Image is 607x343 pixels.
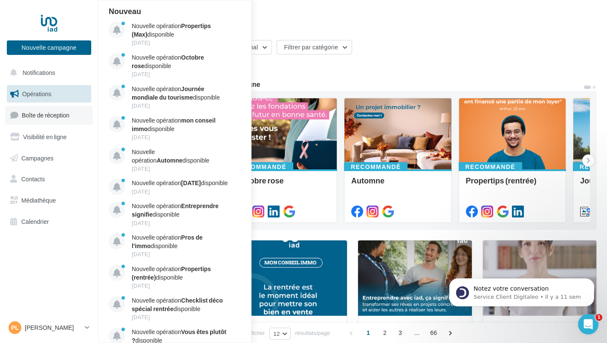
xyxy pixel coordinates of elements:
[108,14,597,26] div: Opérations marketing
[237,176,330,193] div: Octobre rose
[466,176,559,193] div: Propertips (rentrée)
[11,323,19,332] span: PL
[5,149,93,167] a: Campagnes
[21,218,49,225] span: Calendrier
[22,90,51,97] span: Opérations
[246,329,265,337] span: Afficher
[23,133,66,140] span: Visibilité en ligne
[393,326,407,340] span: 3
[459,162,522,171] div: Recommandé
[108,81,583,88] div: 6 opérations recommandées par votre enseigne
[7,320,91,336] a: PL [PERSON_NAME]
[277,40,352,54] button: Filtrer par catégorie
[5,128,93,146] a: Visibilité en ligne
[5,85,93,103] a: Opérations
[295,329,330,337] span: résultats/page
[5,213,93,231] a: Calendrier
[344,162,408,171] div: Recommandé
[5,192,93,209] a: Médiathèque
[578,314,598,334] iframe: Intercom live chat
[5,106,93,124] a: Boîte de réception
[273,330,280,337] span: 12
[22,111,69,119] span: Boîte de réception
[21,175,45,183] span: Contacts
[5,170,93,188] a: Contacts
[436,260,607,320] iframe: Intercom notifications message
[5,64,90,82] button: Notifications
[351,176,445,193] div: Automne
[25,323,81,332] p: [PERSON_NAME]
[361,326,375,340] span: 1
[21,197,56,204] span: Médiathèque
[427,326,440,340] span: 66
[7,40,91,55] button: Nouvelle campagne
[23,69,55,76] span: Notifications
[378,326,392,340] span: 2
[21,154,54,161] span: Campagnes
[230,162,293,171] div: Recommandé
[595,314,602,321] span: 1
[410,326,424,340] span: ...
[269,328,290,340] button: 12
